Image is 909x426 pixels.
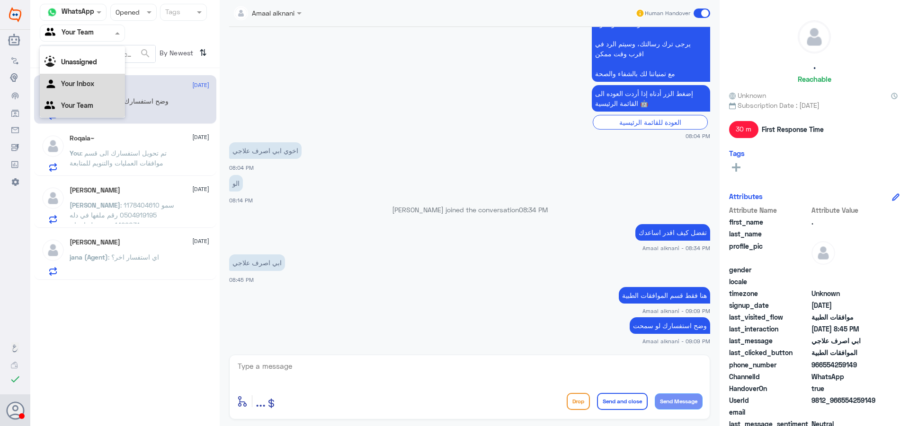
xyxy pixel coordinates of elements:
[164,7,180,19] div: Tags
[811,407,880,417] span: null
[597,393,648,410] button: Send and close
[567,393,590,410] button: Drop
[70,201,120,209] span: [PERSON_NAME]
[70,253,108,261] span: jana (Agent)
[192,133,209,141] span: [DATE]
[229,205,710,215] p: [PERSON_NAME] joined the conversation
[630,317,710,334] p: 17/8/2025, 9:09 PM
[199,45,207,61] i: ⇅
[41,186,65,210] img: defaultAdmin.png
[45,39,52,47] b: All
[811,265,880,275] span: null
[729,324,810,334] span: last_interaction
[9,374,21,385] i: check
[811,336,880,346] span: ابي اصرف علاجي
[762,124,824,134] span: First Response Time
[813,61,816,71] h5: .
[811,372,880,382] span: 2
[70,149,167,167] span: : تم تحويل استفسارك الى قسم موافقات العمليات والتنويم للمتابعة
[729,360,810,370] span: phone_number
[729,407,810,417] span: email
[798,21,830,53] img: defaultAdmin.png
[729,205,810,215] span: Attribute Name
[642,337,710,345] span: Amaal alknani - 09:09 PM
[45,5,59,19] img: whatsapp.png
[41,134,65,158] img: defaultAdmin.png
[45,99,59,113] img: yourTeam.svg
[729,336,810,346] span: last_message
[811,383,880,393] span: true
[229,175,243,191] p: 17/8/2025, 8:14 PM
[41,238,65,262] img: defaultAdmin.png
[811,277,880,287] span: null
[729,217,810,227] span: first_name
[645,9,690,17] span: Human Handover
[9,7,21,22] img: Widebot Logo
[70,238,120,246] h5: Amjad Alyahya
[729,149,745,157] h6: Tags
[229,254,285,271] p: 17/8/2025, 8:45 PM
[519,206,548,214] span: 08:34 PM
[108,253,159,261] span: : اي استفسار اخر؟
[729,192,763,200] h6: Attributes
[729,372,810,382] span: ChannelId
[256,392,266,409] span: ...
[811,288,880,298] span: Unknown
[798,75,831,83] h6: Reachable
[729,348,810,357] span: last_clicked_button
[192,237,209,245] span: [DATE]
[6,401,24,419] button: Avatar
[192,185,209,193] span: [DATE]
[229,165,254,171] span: 08:04 PM
[729,121,758,138] span: 30 m
[593,115,708,130] div: العودة للقائمة الرئيسية
[811,360,880,370] span: 966554259149
[45,78,59,92] img: yourInbox.svg
[61,79,94,87] b: Your Inbox
[655,393,703,409] button: Send Message
[229,277,254,283] span: 08:45 PM
[729,100,900,110] span: Subscription Date : [DATE]
[729,288,810,298] span: timezone
[229,197,253,203] span: 08:14 PM
[45,26,59,40] img: yourTeam.svg
[635,224,710,241] p: 17/8/2025, 8:34 PM
[229,142,302,159] p: 17/8/2025, 8:04 PM
[45,56,59,70] img: Unassigned.svg
[156,45,196,64] span: By Newest
[729,241,810,263] span: profile_pic
[642,244,710,252] span: Amaal alknani - 08:34 PM
[729,90,766,100] span: Unknown
[811,205,880,215] span: Attribute Value
[642,307,710,315] span: Amaal alknani - 09:09 PM
[729,383,810,393] span: HandoverOn
[811,300,880,310] span: 2025-08-17T16:55:09.867Z
[729,300,810,310] span: signup_date
[729,395,810,405] span: UserId
[140,46,151,61] button: search
[729,265,810,275] span: gender
[70,186,120,194] h5: ابوالوليد
[70,134,95,142] h5: Roqaia~
[61,58,97,66] b: Unassigned
[592,85,710,112] p: 17/8/2025, 8:04 PM
[192,81,209,89] span: [DATE]
[811,217,880,227] span: .
[811,312,880,322] span: موافقات الطبية
[729,229,810,239] span: last_name
[70,201,174,298] span: : سمو 1178404610 0504919195 رقم ملفها في دله 1499031 بنتي تخلع اسنان و[PERSON_NAME] قبل طلب والثا...
[70,149,81,157] span: You
[729,277,810,287] span: locale
[811,241,835,265] img: defaultAdmin.png
[140,48,151,59] span: search
[619,287,710,304] p: 17/8/2025, 9:09 PM
[811,324,880,334] span: 2025-08-17T17:45:21.356Z
[686,132,710,140] span: 08:04 PM
[40,45,155,62] input: Search by Name, Local etc…
[811,395,880,405] span: 9812_966554259149
[256,391,266,412] button: ...
[61,101,93,109] b: Your Team
[729,312,810,322] span: last_visited_flow
[811,348,880,357] span: الموافقات الطبية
